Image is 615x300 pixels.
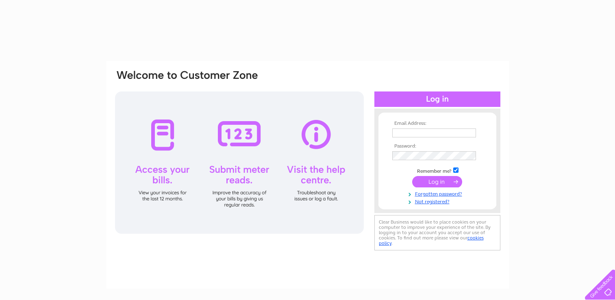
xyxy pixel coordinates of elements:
a: cookies policy [379,235,484,246]
th: Email Address: [390,121,485,126]
td: Remember me? [390,166,485,174]
a: Forgotten password? [392,189,485,197]
th: Password: [390,143,485,149]
a: Not registered? [392,197,485,205]
div: Clear Business would like to place cookies on your computer to improve your experience of the sit... [374,215,500,250]
input: Submit [412,176,462,187]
